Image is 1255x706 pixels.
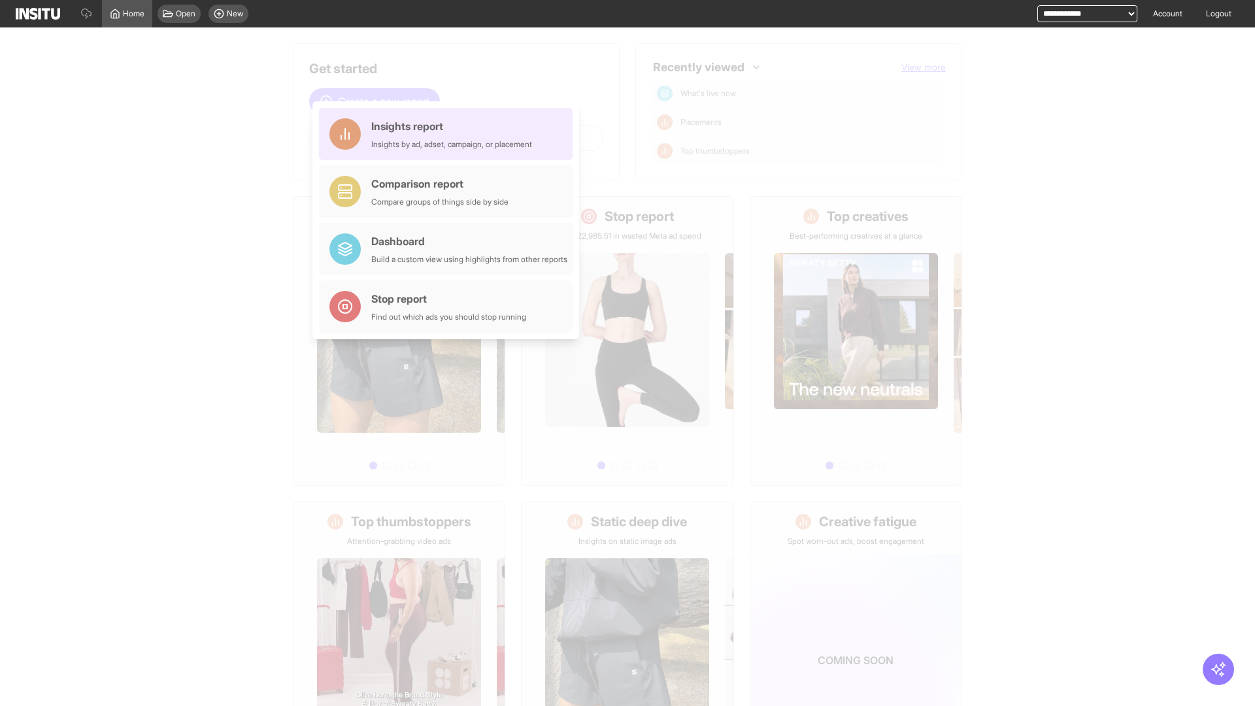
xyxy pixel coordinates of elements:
div: Build a custom view using highlights from other reports [371,254,567,265]
div: Stop report [371,291,526,307]
div: Dashboard [371,233,567,249]
div: Compare groups of things side by side [371,197,509,207]
span: Home [123,8,144,19]
div: Insights by ad, adset, campaign, or placement [371,139,532,150]
img: Logo [16,8,60,20]
div: Find out which ads you should stop running [371,312,526,322]
span: New [227,8,243,19]
span: Open [176,8,195,19]
div: Comparison report [371,176,509,192]
div: Insights report [371,118,532,134]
